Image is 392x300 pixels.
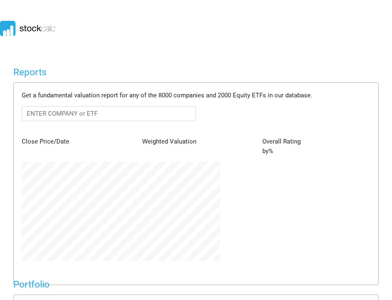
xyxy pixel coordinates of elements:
[22,138,69,145] span: Close Price/Date
[13,67,379,78] h4: Reports
[22,91,371,100] p: Get a fundamental valuation report for any of the 8000 companies and 2000 Equity ETFs in our data...
[142,138,196,145] span: Weighted Valuation
[22,106,196,121] input: ENTER COMPANY or ETF
[256,137,377,156] div: by %
[13,279,379,290] h4: Portfolio
[262,138,301,145] span: Overall Rating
